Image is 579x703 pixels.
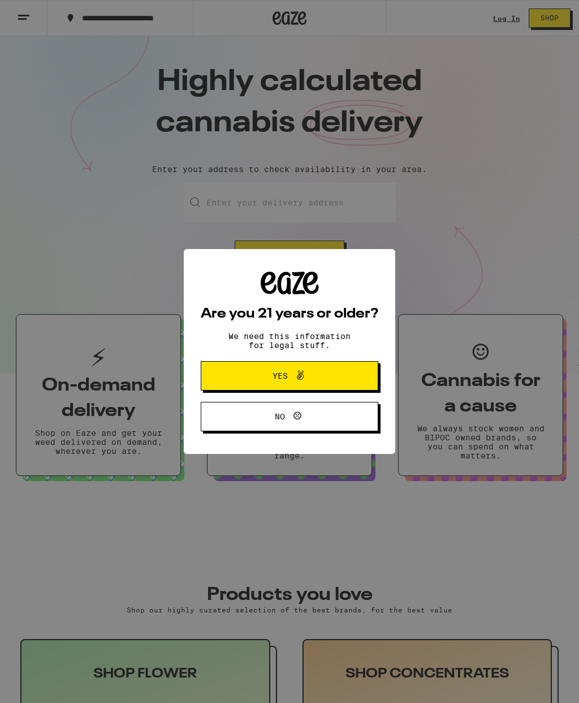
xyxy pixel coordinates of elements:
[273,372,288,380] span: Yes
[201,361,378,391] button: Yes
[201,307,378,321] h2: Are you 21 years or older?
[219,332,360,350] p: We need this information for legal stuff.
[275,413,285,421] span: No
[201,402,378,431] button: No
